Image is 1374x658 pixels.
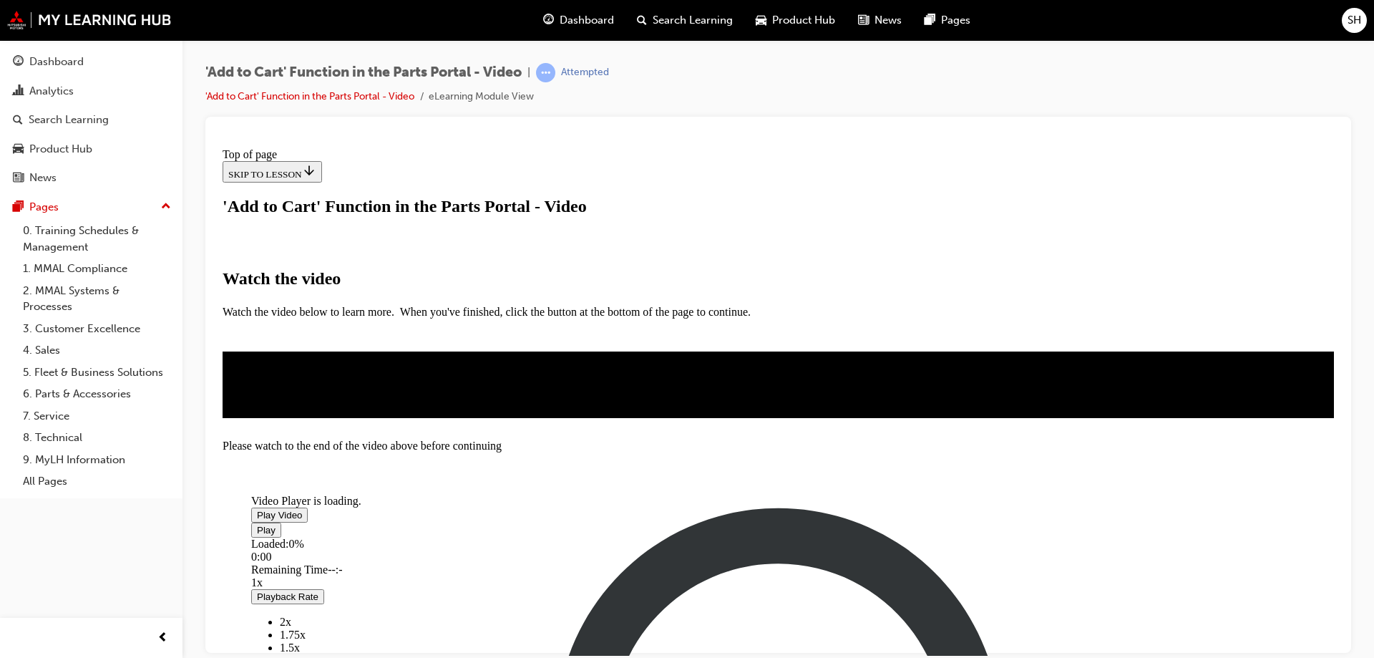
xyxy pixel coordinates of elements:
[13,172,24,185] span: news-icon
[6,297,1117,310] div: Please watch to the end of the video above before continuing
[941,12,970,29] span: Pages
[653,12,733,29] span: Search Learning
[561,66,609,79] div: Attempted
[17,339,177,362] a: 4. Sales
[6,6,1117,19] div: Top of page
[11,26,99,37] span: SKIP TO LESSON
[29,199,59,216] div: Pages
[17,362,177,384] a: 5. Fleet & Business Solutions
[17,470,177,493] a: All Pages
[925,11,935,29] span: pages-icon
[532,6,625,35] a: guage-iconDashboard
[6,107,177,133] a: Search Learning
[29,112,109,128] div: Search Learning
[17,280,177,318] a: 2. MMAL Systems & Processes
[858,11,869,29] span: news-icon
[13,56,24,69] span: guage-icon
[29,83,74,100] div: Analytics
[13,114,23,127] span: search-icon
[13,201,24,214] span: pages-icon
[6,127,124,145] strong: Watch the video
[6,78,177,105] a: Analytics
[913,6,982,35] a: pages-iconPages
[29,141,92,158] div: Product Hub
[756,11,766,29] span: car-icon
[6,165,177,191] a: News
[7,11,172,29] img: mmal
[17,427,177,449] a: 8. Technical
[17,405,177,427] a: 7. Service
[161,198,171,216] span: up-icon
[1348,12,1361,29] span: SH
[527,64,530,81] span: |
[205,64,522,81] span: 'Add to Cart' Function in the Parts Portal - Video
[6,194,177,221] button: Pages
[17,318,177,340] a: 3. Customer Excellence
[13,143,24,156] span: car-icon
[6,136,177,163] a: Product Hub
[6,49,177,75] a: Dashboard
[29,170,57,186] div: News
[543,11,554,29] span: guage-icon
[6,163,1117,176] p: Watch the video below to learn more. When you've finished, click the button at the bottom of the ...
[429,89,534,105] li: eLearning Module View
[17,449,177,471] a: 9. MyLH Information
[744,6,847,35] a: car-iconProduct Hub
[1342,8,1367,33] button: SH
[6,19,105,40] button: SKIP TO LESSON
[17,383,177,405] a: 6. Parts & Accessories
[874,12,902,29] span: News
[637,11,647,29] span: search-icon
[157,629,168,647] span: prev-icon
[536,63,555,82] span: learningRecordVerb_ATTEMPT-icon
[772,12,835,29] span: Product Hub
[6,54,1117,74] h1: 'Add to Cart' Function in the Parts Portal - Video
[17,258,177,280] a: 1. MMAL Compliance
[560,12,614,29] span: Dashboard
[6,46,177,194] button: DashboardAnalyticsSearch LearningProduct HubNews
[17,220,177,258] a: 0. Training Schedules & Management
[625,6,744,35] a: search-iconSearch Learning
[13,85,24,98] span: chart-icon
[847,6,913,35] a: news-iconNews
[34,242,1088,243] div: Video player
[29,54,84,70] div: Dashboard
[205,90,414,102] a: 'Add to Cart' Function in the Parts Portal - Video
